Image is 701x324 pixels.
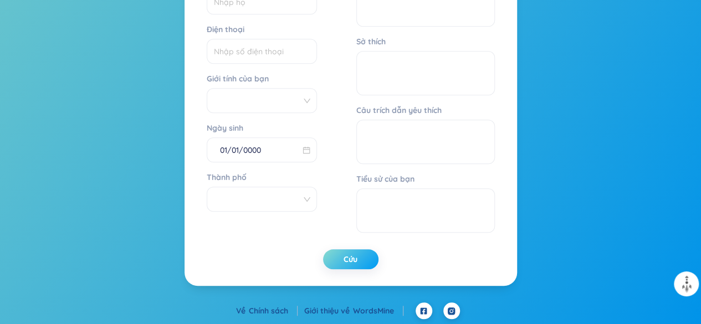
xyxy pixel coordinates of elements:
[207,168,252,186] label: Thành phố
[236,306,245,316] font: Về
[304,306,350,316] font: Giới thiệu về
[207,70,274,88] label: Giới tính của bạn
[353,306,403,316] a: WordsMine
[356,33,391,50] label: Sở thích
[213,140,300,160] input: Ngày sinh
[356,101,447,119] label: Câu trích dẫn yêu thích
[323,249,378,269] button: Cứu
[207,119,249,137] label: Ngày sinh
[207,123,243,133] font: Ngày sinh
[249,306,288,316] font: Chính sách
[356,170,420,188] label: Tiểu sử của bạn
[207,20,250,38] label: Điện thoại
[207,74,269,84] font: Giới tính của bạn
[356,188,495,233] textarea: Tiểu sử của bạn
[356,105,442,115] font: Câu trích dẫn yêu thích
[344,254,357,264] font: Cứu
[207,39,317,64] input: Điện thoại
[207,24,244,34] font: Điện thoại
[678,275,695,293] img: to top
[353,306,394,316] font: WordsMine
[356,120,495,164] textarea: Câu trích dẫn yêu thích
[356,37,386,47] font: Sở thích
[356,51,495,95] textarea: Sở thích
[207,172,247,182] font: Thành phố
[356,174,415,184] font: Tiểu sử của bạn
[249,306,298,316] a: Chính sách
